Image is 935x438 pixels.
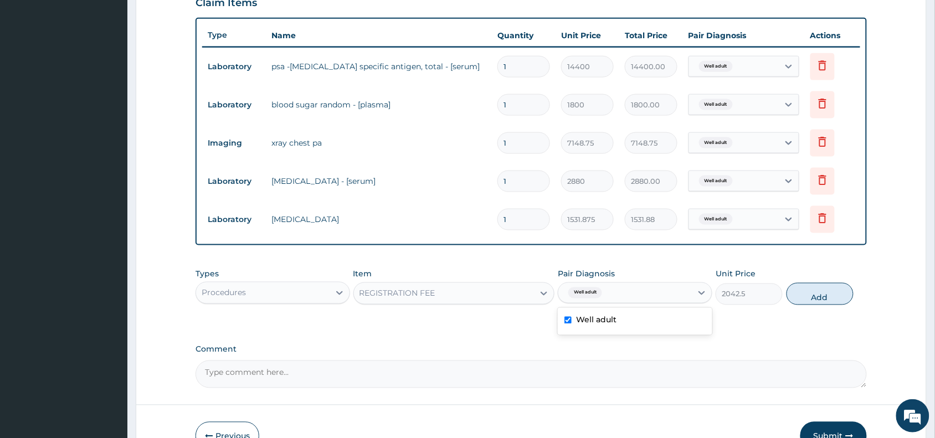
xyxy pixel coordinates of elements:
label: Unit Price [716,269,756,280]
button: Add [787,283,854,305]
span: Well adult [699,61,733,72]
th: Name [266,24,492,47]
th: Unit Price [556,24,619,47]
label: Well adult [576,315,617,326]
textarea: Type your message and hit 'Enter' [6,302,211,341]
td: Laboratory [202,209,266,230]
div: REGISTRATION FEE [359,288,435,299]
span: Well adult [699,214,733,225]
td: [MEDICAL_DATA] - [serum] [266,170,492,192]
div: Chat with us now [58,62,186,76]
label: Types [196,270,219,279]
span: Well adult [699,176,733,187]
td: psa -[MEDICAL_DATA] specific antigen, total - [serum] [266,55,492,78]
td: Laboratory [202,56,266,77]
span: We're online! [64,140,153,251]
label: Pair Diagnosis [558,269,615,280]
label: Comment [196,345,867,354]
td: Laboratory [202,171,266,192]
th: Pair Diagnosis [683,24,805,47]
img: d_794563401_company_1708531726252_794563401 [20,55,45,83]
td: Imaging [202,133,266,153]
td: xray chest pa [266,132,492,154]
span: Well adult [699,137,733,148]
th: Quantity [492,24,556,47]
div: Minimize live chat window [182,6,208,32]
label: Item [353,269,372,280]
td: [MEDICAL_DATA] [266,208,492,230]
th: Actions [805,24,860,47]
span: Well adult [568,287,602,298]
th: Total Price [619,24,683,47]
span: Well adult [699,99,733,110]
td: Laboratory [202,95,266,115]
th: Type [202,25,266,45]
td: blood sugar random - [plasma] [266,94,492,116]
div: Procedures [202,287,246,298]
